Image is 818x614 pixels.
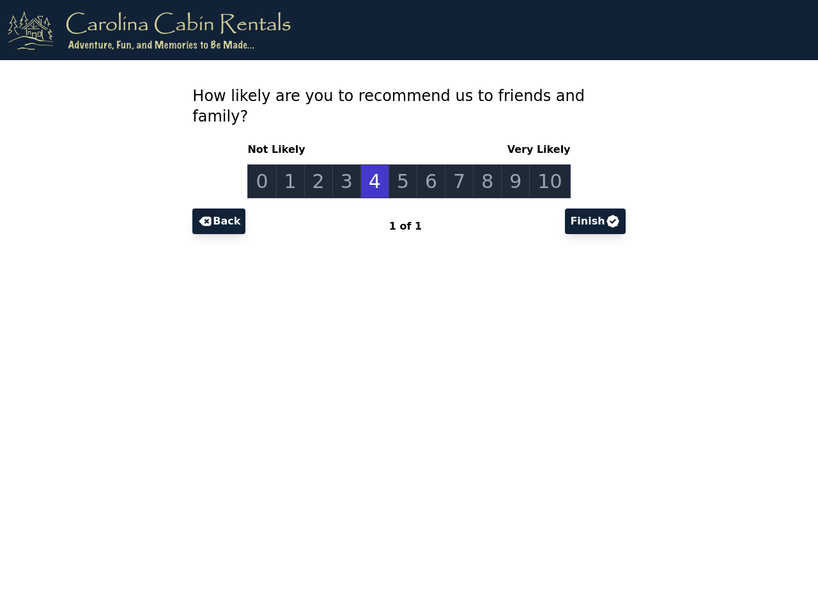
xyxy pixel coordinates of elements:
[501,164,530,198] a: 9
[276,164,305,198] a: 1
[332,164,361,198] a: 3
[445,164,474,198] a: 7
[565,209,625,234] button: Finish
[473,164,502,198] a: 8
[247,164,276,198] a: 0
[360,164,389,198] a: 4
[8,10,291,50] img: logo.png
[192,209,245,234] button: Back
[502,142,571,157] span: Very Likely
[389,164,417,198] a: 5
[389,220,422,232] span: 1 of 1
[529,164,570,198] a: 10
[417,164,445,198] a: 6
[247,142,310,157] span: Not Likely
[192,87,585,125] span: How likely are you to recommend us to friends and family?
[304,164,333,198] a: 2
